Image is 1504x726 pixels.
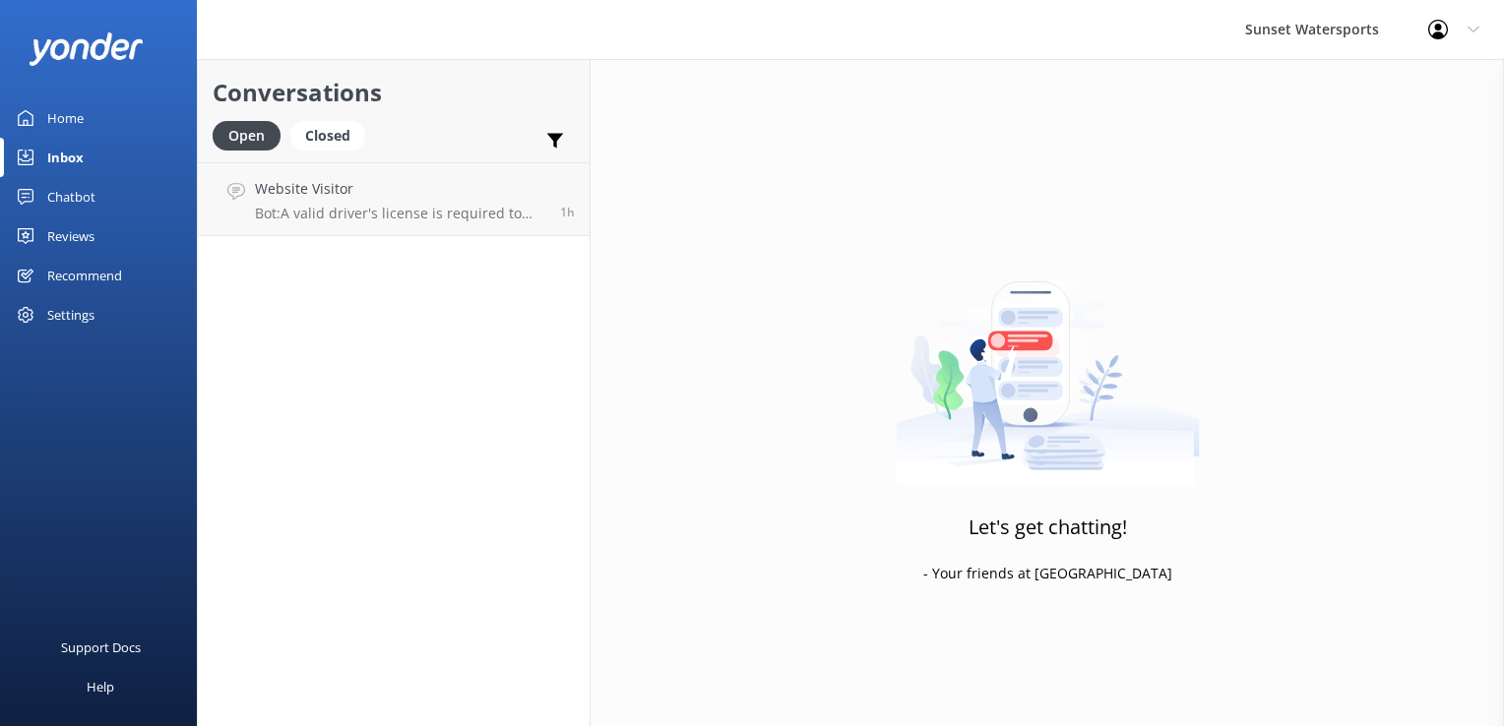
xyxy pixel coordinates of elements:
[30,32,143,65] img: yonder-white-logo.png
[47,295,94,334] div: Settings
[198,162,590,236] a: Website VisitorBot:A valid driver's license is required to operate a jet ski in [GEOGRAPHIC_DATA]...
[47,256,122,295] div: Recommend
[47,216,94,256] div: Reviews
[213,124,290,146] a: Open
[213,121,281,151] div: Open
[896,240,1200,486] img: artwork of a man stealing a conversation from at giant smartphone
[87,667,114,706] div: Help
[969,512,1127,543] h3: Let's get chatting!
[290,121,365,151] div: Closed
[61,628,141,667] div: Support Docs
[560,204,575,220] span: 05:24am 13-Aug-2025 (UTC -05:00) America/Cancun
[255,205,545,222] p: Bot: A valid driver's license is required to operate a jet ski in [GEOGRAPHIC_DATA]. If you were ...
[47,138,84,177] div: Inbox
[213,74,575,111] h2: Conversations
[255,178,545,200] h4: Website Visitor
[290,124,375,146] a: Closed
[923,563,1172,584] p: - Your friends at [GEOGRAPHIC_DATA]
[47,98,84,138] div: Home
[47,177,95,216] div: Chatbot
